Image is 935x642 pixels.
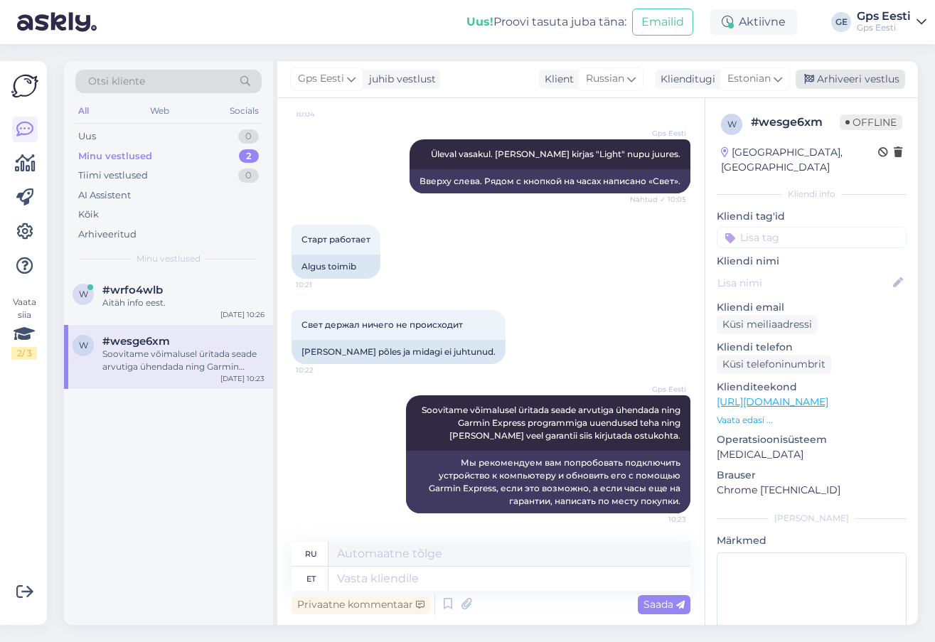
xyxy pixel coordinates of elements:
[296,109,349,119] span: 10:04
[466,14,626,31] div: Proovi tasuta juba täna:
[717,275,890,291] input: Lisa nimi
[717,447,907,462] p: [MEDICAL_DATA]
[796,70,905,89] div: Arhiveeri vestlus
[630,194,686,205] span: Nähtud ✓ 10:05
[717,512,907,525] div: [PERSON_NAME]
[363,72,436,87] div: juhib vestlust
[717,254,907,269] p: Kliendi nimi
[466,15,493,28] b: Uus!
[298,71,344,87] span: Gps Eesti
[102,296,265,309] div: Aitäh info eest.
[643,598,685,611] span: Saada
[11,296,37,360] div: Vaata siia
[238,129,259,144] div: 0
[586,71,624,87] span: Russian
[422,405,683,441] span: Soovitame võimalusel üritada seade arvutiga ühendada ning Garmin Express programmiga uuendused te...
[410,169,690,193] div: Вверху слева. Рядом с кнопкой на часах написано «Свет».
[79,340,88,351] span: w
[406,451,690,513] div: Мы рекомендуем вам попробовать подключить устройство к компьютеру и обновить его с помощью Garmin...
[857,11,911,22] div: Gps Eesti
[717,468,907,483] p: Brauser
[305,542,317,566] div: ru
[632,9,693,36] button: Emailid
[717,414,907,427] p: Vaata edasi ...
[857,22,911,33] div: Gps Eesti
[301,234,370,245] span: Старт работает
[220,309,265,320] div: [DATE] 10:26
[717,209,907,224] p: Kliendi tag'id
[717,380,907,395] p: Klienditeekond
[78,149,152,164] div: Minu vestlused
[717,395,828,408] a: [URL][DOMAIN_NAME]
[78,129,96,144] div: Uus
[431,149,680,159] span: Üleval vasakul. [PERSON_NAME] kirjas "Light" nupu juures.
[102,335,170,348] span: #wesge6xm
[301,319,463,330] span: Свет держал ничего не происходит
[292,255,380,279] div: Algus toimib
[721,145,878,175] div: [GEOGRAPHIC_DATA], [GEOGRAPHIC_DATA]
[79,289,88,299] span: w
[633,384,686,395] span: Gps Eesti
[751,114,840,131] div: # wesge6xm
[239,149,259,164] div: 2
[717,227,907,248] input: Lisa tag
[296,279,349,290] span: 10:21
[102,348,265,373] div: Soovitame võimalusel üritada seade arvutiga ühendada ning Garmin Express programmiga uuendused te...
[710,9,797,35] div: Aktiivne
[727,71,771,87] span: Estonian
[717,483,907,498] p: Chrome [TECHNICAL_ID]
[717,432,907,447] p: Operatsioonisüsteem
[292,340,506,364] div: [PERSON_NAME] põles ja midagi ei juhtunud.
[717,315,818,334] div: Küsi meiliaadressi
[147,102,172,120] div: Web
[831,12,851,32] div: GE
[292,595,430,614] div: Privaatne kommentaar
[296,365,349,375] span: 10:22
[78,168,148,183] div: Tiimi vestlused
[220,373,265,384] div: [DATE] 10:23
[11,347,37,360] div: 2 / 3
[75,102,92,120] div: All
[306,567,316,591] div: et
[633,128,686,139] span: Gps Eesti
[78,188,131,203] div: AI Assistent
[727,119,737,129] span: w
[238,168,259,183] div: 0
[102,284,163,296] span: #wrfo4wlb
[633,514,686,525] span: 10:23
[840,114,902,130] span: Offline
[717,300,907,315] p: Kliendi email
[717,188,907,200] div: Kliendi info
[717,355,831,374] div: Küsi telefoninumbrit
[88,74,145,89] span: Otsi kliente
[857,11,926,33] a: Gps EestiGps Eesti
[717,340,907,355] p: Kliendi telefon
[11,73,38,100] img: Askly Logo
[78,208,99,222] div: Kõik
[78,228,137,242] div: Arhiveeritud
[227,102,262,120] div: Socials
[137,252,201,265] span: Minu vestlused
[539,72,574,87] div: Klient
[655,72,715,87] div: Klienditugi
[717,533,907,548] p: Märkmed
